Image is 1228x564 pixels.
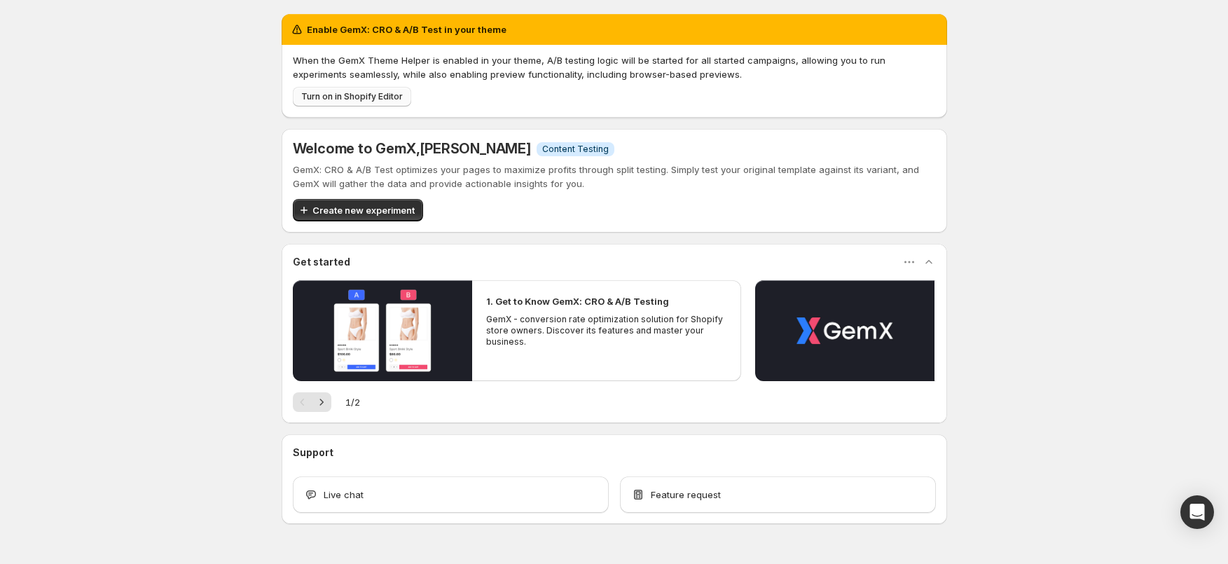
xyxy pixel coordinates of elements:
span: Live chat [324,488,364,502]
button: Turn on in Shopify Editor [293,87,411,106]
span: , [PERSON_NAME] [416,140,531,157]
button: Play video [755,280,934,381]
div: Open Intercom Messenger [1180,495,1214,529]
button: Next [312,392,331,412]
button: Create new experiment [293,199,423,221]
span: Content Testing [542,144,609,155]
p: When the GemX Theme Helper is enabled in your theme, A/B testing logic will be started for all st... [293,53,936,81]
span: Turn on in Shopify Editor [301,91,403,102]
h3: Support [293,446,333,460]
p: GemX: CRO & A/B Test optimizes your pages to maximize profits through split testing. Simply test ... [293,163,936,191]
h5: Welcome to GemX [293,140,531,157]
p: GemX - conversion rate optimization solution for Shopify store owners. Discover its features and ... [486,314,727,348]
h3: Get started [293,255,350,269]
nav: Pagination [293,392,331,412]
h2: 1. Get to Know GemX: CRO & A/B Testing [486,294,669,308]
span: Feature request [651,488,721,502]
span: 1 / 2 [345,395,360,409]
h2: Enable GemX: CRO & A/B Test in your theme [307,22,506,36]
span: Create new experiment [312,203,415,217]
button: Play video [293,280,472,381]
